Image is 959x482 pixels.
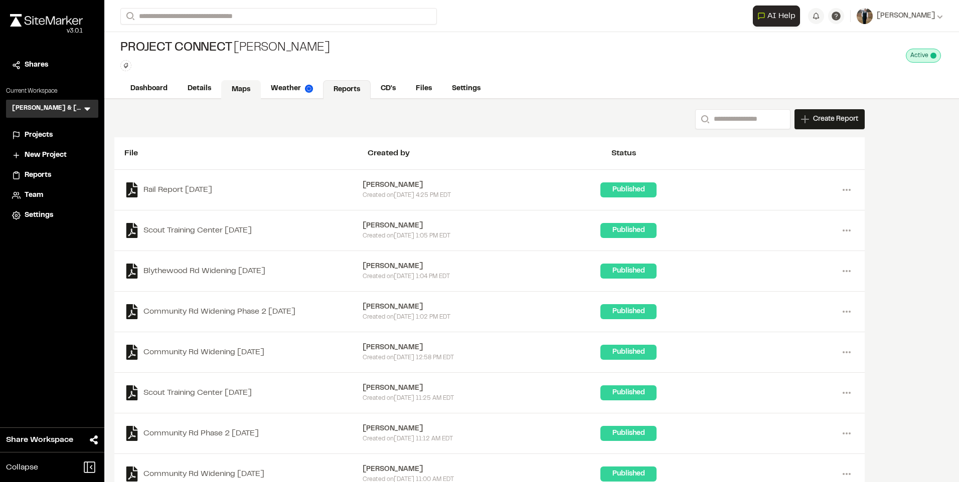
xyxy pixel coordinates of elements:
div: Oh geez...please don't... [10,27,83,36]
img: rebrand.png [10,14,83,27]
a: Settings [442,79,491,98]
a: Community Rd Widening [DATE] [124,345,363,360]
a: Details [178,79,221,98]
button: Search [695,109,713,129]
a: Scout Training Center [DATE] [124,223,363,238]
img: precipai.png [305,85,313,93]
button: Search [120,8,138,25]
span: Project Connect [120,40,232,56]
a: Reports [323,80,371,99]
button: Open AI Assistant [753,6,800,27]
a: Scout Training Center [DATE] [124,385,363,400]
div: Published [600,385,657,400]
span: Active [910,51,928,60]
span: Projects [25,130,53,141]
div: Created on [DATE] 4:25 PM EDT [363,191,601,200]
a: Team [12,190,92,201]
a: Files [406,79,442,98]
a: Community Rd Phase 2 [DATE] [124,426,363,441]
div: Open AI Assistant [753,6,804,27]
div: Created on [DATE] 1:05 PM EDT [363,231,601,240]
span: AI Help [767,10,795,22]
a: Settings [12,210,92,221]
div: Published [600,304,657,319]
div: [PERSON_NAME] [363,220,601,231]
a: CD's [371,79,406,98]
a: Blythewood Rd Widening [DATE] [124,264,363,279]
div: [PERSON_NAME] [363,302,601,313]
div: Published [600,345,657,360]
div: Published [600,182,657,197]
span: Shares [25,60,48,71]
span: Reports [25,170,51,181]
span: [PERSON_NAME] [877,11,935,22]
p: Current Workspace [6,87,98,96]
div: Created on [DATE] 12:58 PM EDT [363,353,601,362]
div: [PERSON_NAME] [363,464,601,475]
div: Published [600,466,657,481]
a: Rail Report [DATE] [124,182,363,197]
span: Settings [25,210,53,221]
div: [PERSON_NAME] [363,383,601,394]
span: Share Workspace [6,434,73,446]
div: Created on [DATE] 11:25 AM EDT [363,394,601,403]
div: Published [600,264,657,279]
a: Projects [12,130,92,141]
div: Status [611,147,855,159]
div: Published [600,223,657,238]
span: This project is active and counting against your active project count. [930,53,936,59]
span: Team [25,190,43,201]
span: New Project [25,150,67,161]
a: Dashboard [120,79,178,98]
div: File [124,147,368,159]
div: [PERSON_NAME] [363,423,601,434]
a: Reports [12,170,92,181]
span: Create Report [813,114,858,125]
h3: [PERSON_NAME] & [PERSON_NAME] [12,104,82,114]
div: [PERSON_NAME] [363,180,601,191]
div: Created on [DATE] 1:02 PM EDT [363,313,601,322]
div: Created on [DATE] 11:12 AM EDT [363,434,601,443]
button: Edit Tags [120,60,131,71]
a: Community Rd Widening Phase 2 [DATE] [124,304,363,319]
img: User [857,8,873,24]
div: Created by [368,147,611,159]
a: Weather [261,79,323,98]
a: Maps [221,80,261,99]
div: This project is active and counting against your active project count. [906,49,941,63]
div: [PERSON_NAME] [363,342,601,353]
a: Shares [12,60,92,71]
span: Collapse [6,461,38,473]
a: Community Rd Widening [DATE] [124,466,363,481]
div: [PERSON_NAME] [120,40,330,56]
div: [PERSON_NAME] [363,261,601,272]
div: Created on [DATE] 1:04 PM EDT [363,272,601,281]
div: Published [600,426,657,441]
a: New Project [12,150,92,161]
button: [PERSON_NAME] [857,8,943,24]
